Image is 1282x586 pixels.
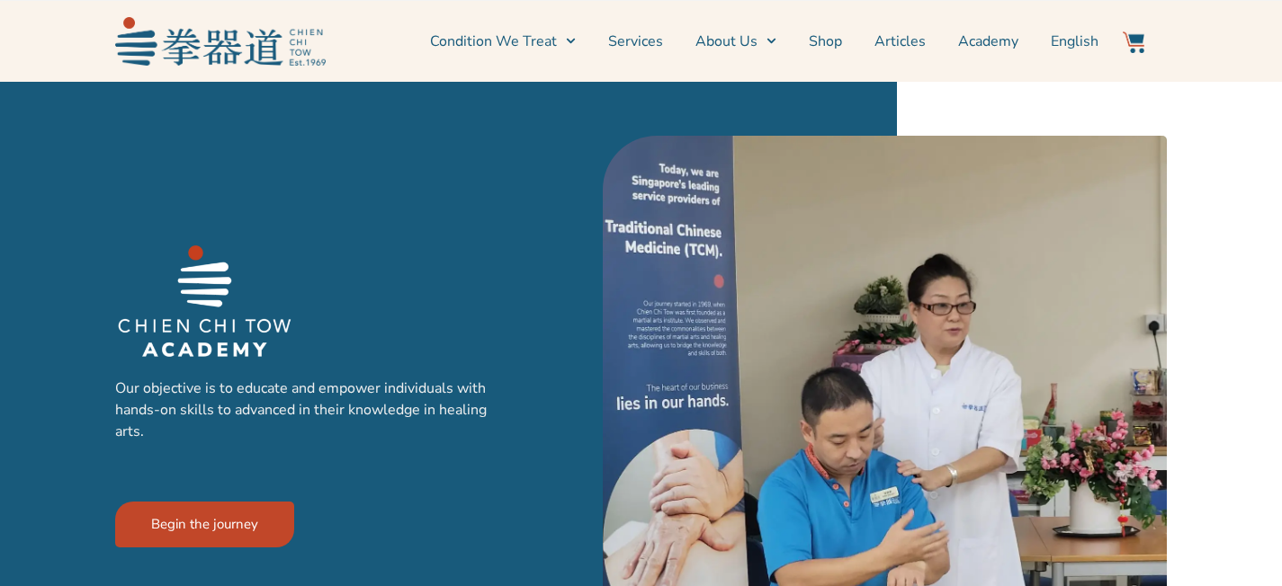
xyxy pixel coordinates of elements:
[115,377,505,442] p: Our objective is to educate and empower individuals with hands-on skills to advanced in their kno...
[608,19,663,64] a: Services
[958,19,1018,64] a: Academy
[695,19,776,64] a: About Us
[335,19,1099,64] nav: Menu
[1123,31,1144,53] img: Website Icon-03
[1051,31,1098,52] span: English
[874,19,926,64] a: Articles
[151,518,258,531] span: Begin the journey
[430,19,576,64] a: Condition We Treat
[809,19,842,64] a: Shop
[1051,19,1098,64] a: Switch to English
[115,502,294,547] a: Begin the journey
